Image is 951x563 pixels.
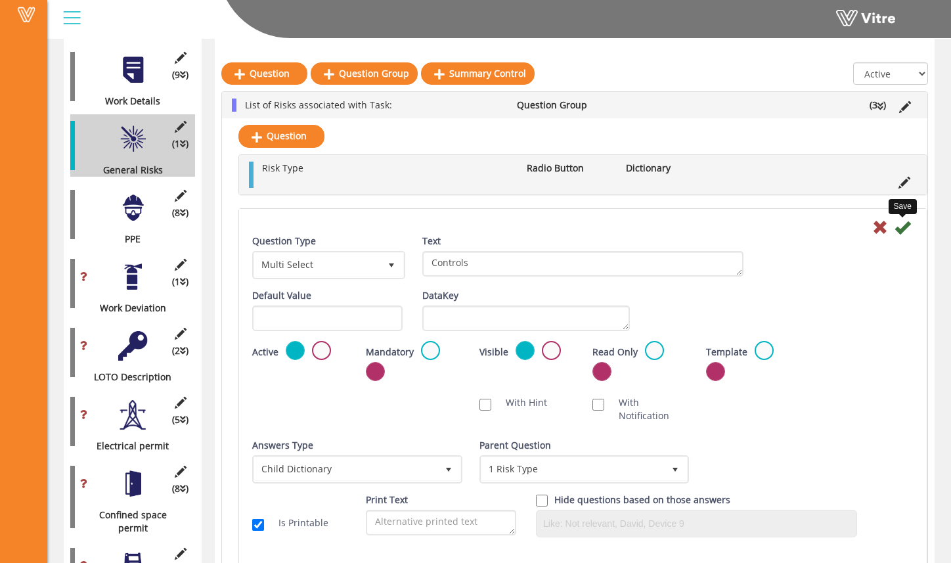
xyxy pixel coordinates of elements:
[606,396,686,422] label: With Notification
[663,457,687,481] span: select
[706,346,747,359] label: Template
[70,371,185,384] div: LOTO Description
[245,99,392,111] span: List of Risks associated with Task:
[592,399,604,411] input: With Notification
[70,302,185,315] div: Work Deviation
[238,125,324,147] a: Question
[479,346,508,359] label: Visible
[510,99,612,112] li: Question Group
[437,457,460,481] span: select
[70,508,185,535] div: Confined space permit
[252,519,264,531] input: Is Printable
[70,164,185,177] div: General Risks
[422,251,743,277] textarea: Controls
[481,457,664,481] span: 1 Risk Type
[172,68,188,81] span: (9 )
[172,206,188,219] span: (8 )
[592,346,638,359] label: Read Only
[366,493,408,507] label: Print Text
[252,346,278,359] label: Active
[172,275,188,288] span: (1 )
[172,482,188,495] span: (8 )
[252,439,313,452] label: Answers Type
[252,235,316,248] label: Question Type
[172,413,188,426] span: (5 )
[536,495,548,507] input: Hide question based on answer
[540,514,853,533] input: Like: Not relevant, David, Device 9
[479,399,491,411] input: With Hint
[422,235,441,248] label: Text
[221,62,307,85] a: Question
[70,439,185,453] div: Electrical permit
[172,344,188,357] span: (2 )
[479,439,551,452] label: Parent Question
[366,346,414,359] label: Mandatory
[265,516,328,529] label: Is Printable
[619,162,719,175] li: Dictionary
[889,199,917,214] div: Save
[520,162,619,175] li: Radio Button
[422,289,458,302] label: DataKey
[493,396,547,409] label: With Hint
[863,99,893,112] li: (3 )
[262,162,303,174] span: Risk Type
[254,457,437,481] span: Child Dictionary
[70,95,185,108] div: Work Details
[421,62,535,85] a: Summary Control
[252,289,311,302] label: Default Value
[554,493,730,507] label: Hide questions based on those answers
[311,62,418,85] a: Question Group
[380,253,403,277] span: select
[70,233,185,246] div: PPE
[254,253,380,277] span: Multi Select
[172,137,188,150] span: (1 )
